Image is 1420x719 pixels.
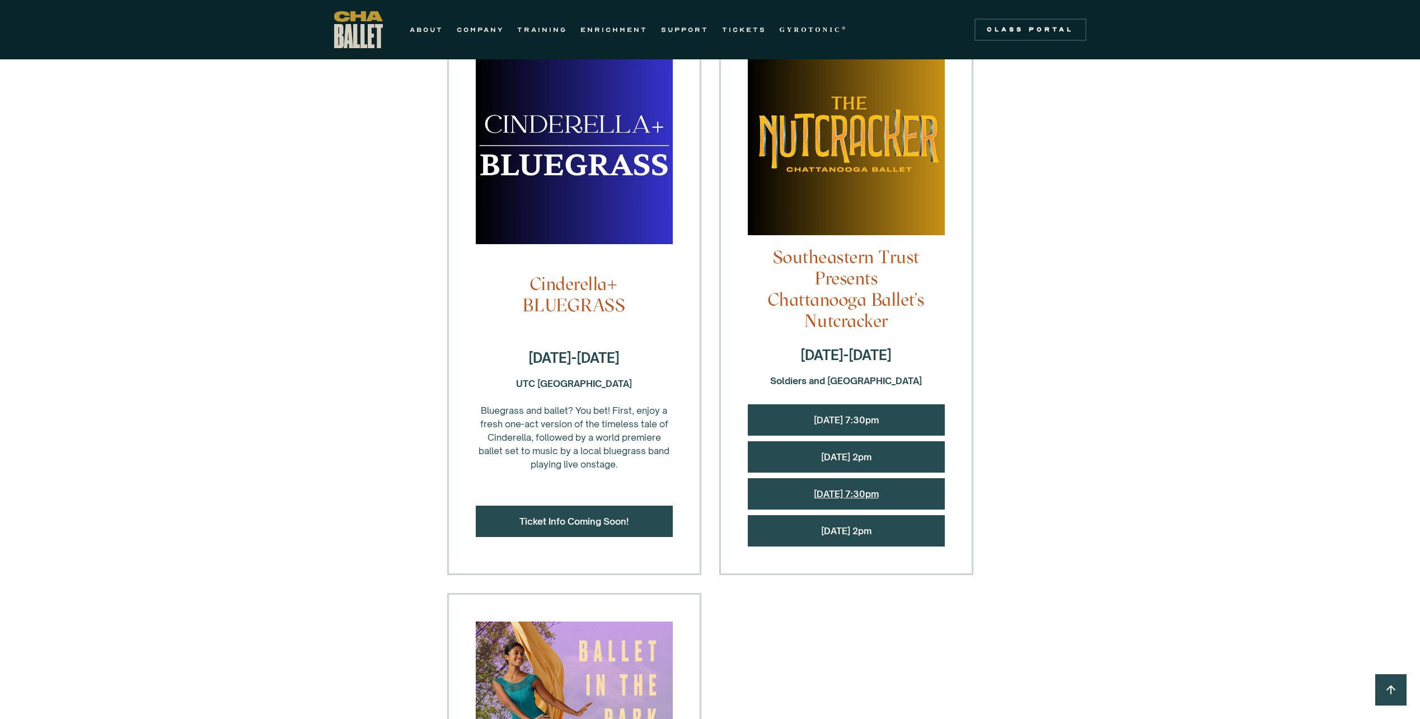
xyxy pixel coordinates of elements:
[814,488,879,499] a: [DATE] 7:30pm
[748,246,945,332] h4: Southeastern Trust Presents Chattanooga Ballet's Nutcracker
[580,23,648,36] a: ENRICHMENT
[821,525,871,536] a: [DATE] 2pm
[821,451,871,463] a: [DATE] 2pm
[410,23,443,36] a: ABOUT
[334,11,383,48] a: home
[842,25,848,31] sup: ®
[814,414,879,426] a: [DATE] 7:30pm
[780,23,848,36] a: GYROTONIC®
[661,23,709,36] a: SUPPORT
[517,23,567,36] a: TRAINING
[748,346,945,364] h4: [DATE]-[DATE]
[981,25,1080,34] div: Class Portal
[519,516,629,527] a: Ticket Info Coming Soon!
[974,18,1086,41] a: Class Portal
[476,273,673,316] h4: Cinderella+ BLUEGRASS
[528,349,620,366] strong: [DATE]-[DATE]
[516,378,632,389] strong: UTC [GEOGRAPHIC_DATA]
[780,26,842,34] strong: GYROTONIC
[457,23,504,36] a: COMPANY
[722,23,766,36] a: TICKETS
[770,375,922,386] strong: Soldiers and [GEOGRAPHIC_DATA]
[476,377,673,471] div: Bluegrass and ballet? You bet! First, enjoy a fresh one-act version of the timeless tale of Cinde...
